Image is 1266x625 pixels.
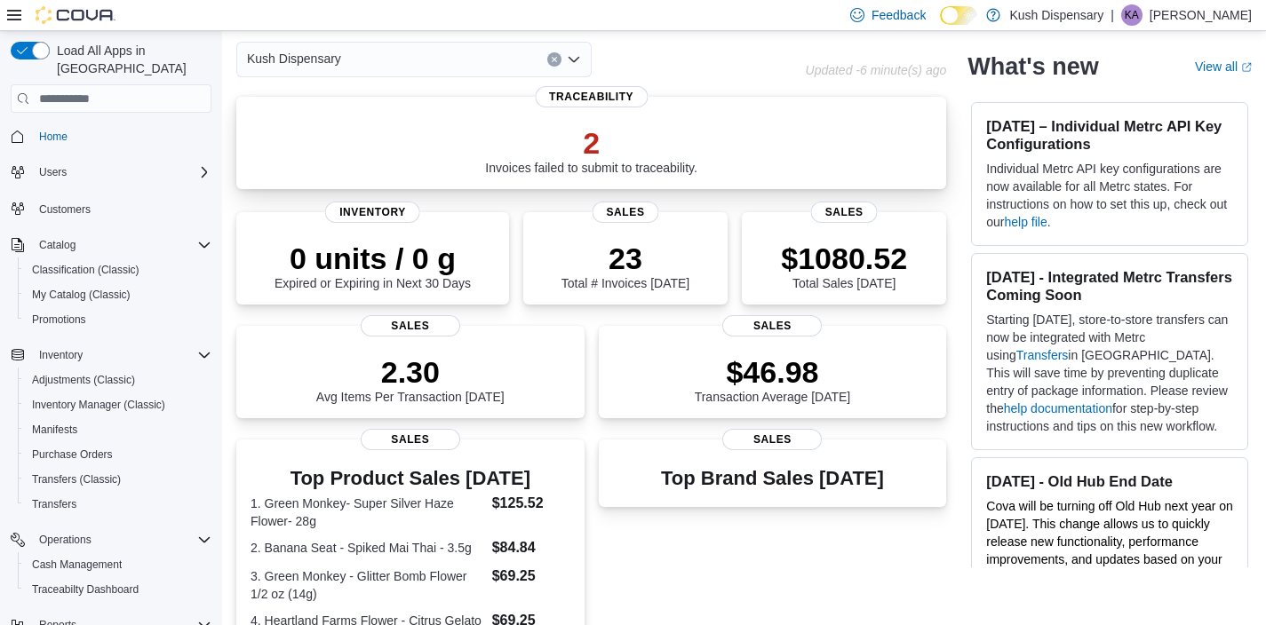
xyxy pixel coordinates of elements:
span: Promotions [32,312,86,327]
div: Invoices failed to submit to traceability. [485,125,697,175]
span: Promotions [25,309,211,330]
a: My Catalog (Classic) [25,284,138,305]
a: Adjustments (Classic) [25,369,142,391]
dd: $125.52 [492,493,570,514]
p: 0 units / 0 g [275,241,471,276]
button: Cash Management [18,552,219,577]
button: Catalog [4,233,219,257]
p: Updated -6 minute(s) ago [806,63,947,77]
span: Home [32,125,211,147]
h3: [DATE] - Old Hub End Date [986,472,1233,490]
div: Expired or Expiring in Next 30 Days [275,241,471,290]
button: Inventory [32,344,90,366]
span: My Catalog (Classic) [25,284,211,305]
a: Promotions [25,309,93,330]
dd: $84.84 [492,537,570,558]
div: Katy Anderson [1121,4,1143,26]
span: Users [39,165,67,179]
p: $46.98 [695,354,851,390]
span: Traceabilty Dashboard [32,582,139,597]
span: Inventory Manager (Classic) [32,398,165,412]
h2: What's new [967,52,1098,81]
span: Traceabilty Dashboard [25,579,211,600]
a: Traceabilty Dashboard [25,579,146,600]
span: Sales [722,315,822,336]
span: Load All Apps in [GEOGRAPHIC_DATA] [50,42,211,77]
span: Inventory [325,202,420,223]
dt: 1. Green Monkey- Super Silver Haze Flower- 28g [251,494,485,530]
span: Operations [32,529,211,550]
span: Sales [811,202,878,223]
a: Inventory Manager (Classic) [25,394,172,415]
span: Sales [593,202,659,223]
a: Manifests [25,419,84,440]
p: 2 [485,125,697,161]
button: Promotions [18,307,219,332]
button: My Catalog (Classic) [18,282,219,307]
span: Customers [32,197,211,219]
a: Customers [32,199,98,220]
a: Classification (Classic) [25,259,147,281]
button: Open list of options [567,52,581,67]
span: Operations [39,533,92,547]
span: Catalog [32,234,211,256]
button: Traceabilty Dashboard [18,577,219,602]
span: Purchase Orders [25,444,211,465]
span: Traceability [535,86,648,107]
span: Customers [39,202,91,217]
span: Transfers [32,497,76,511]
svg: External link [1241,62,1252,73]
button: Inventory [4,343,219,368]
div: Total Sales [DATE] [781,241,907,290]
img: Cova [36,6,115,24]
span: Inventory Manager (Classic) [25,394,211,415]
p: | [1111,4,1114,26]
dt: 3. Green Monkey - Glitter Bomb Flower 1/2 oz (14g) [251,567,485,603]
span: Sales [361,429,460,450]
span: Manifests [32,423,77,437]
p: 2.30 [316,354,505,390]
span: Classification (Classic) [25,259,211,281]
span: Transfers [25,494,211,515]
a: Transfers [1016,348,1069,362]
p: Starting [DATE], store-to-store transfers can now be integrated with Metrc using in [GEOGRAPHIC_D... [986,311,1233,435]
a: help documentation [1004,401,1112,415]
span: Cash Management [32,558,122,572]
span: Feedback [872,6,926,24]
button: Transfers (Classic) [18,467,219,492]
span: Classification (Classic) [32,263,139,277]
dd: $69.25 [492,566,570,587]
span: KA [1125,4,1139,26]
button: Clear input [547,52,561,67]
span: Sales [361,315,460,336]
h3: Top Product Sales [DATE] [251,468,570,489]
a: View allExternal link [1195,59,1252,74]
span: Adjustments (Classic) [32,373,135,387]
span: Transfers (Classic) [32,472,121,487]
button: Users [4,160,219,185]
button: Adjustments (Classic) [18,368,219,392]
p: [PERSON_NAME] [1150,4,1252,26]
span: Adjustments (Classic) [25,369,211,391]
button: Home [4,123,219,149]
span: Inventory [32,344,211,366]
a: help file [1005,215,1047,229]
button: Customers [4,195,219,221]
div: Total # Invoices [DATE] [561,241,689,290]
input: Dark Mode [940,6,977,25]
p: Individual Metrc API key configurations are now available for all Metrc states. For instructions ... [986,160,1233,231]
a: Transfers (Classic) [25,469,128,490]
span: My Catalog (Classic) [32,288,131,302]
button: Inventory Manager (Classic) [18,392,219,417]
span: Transfers (Classic) [25,469,211,490]
dt: 2. Banana Seat - Spiked Mai Thai - 3.5g [251,539,485,557]
button: Classification (Classic) [18,257,219,282]
p: 23 [561,241,689,276]
button: Manifests [18,417,219,442]
span: Kush Dispensary [247,48,341,69]
span: Dark Mode [940,25,941,26]
button: Operations [4,527,219,552]
span: Home [39,130,68,144]
a: Transfers [25,494,84,515]
span: Inventory [39,348,83,362]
